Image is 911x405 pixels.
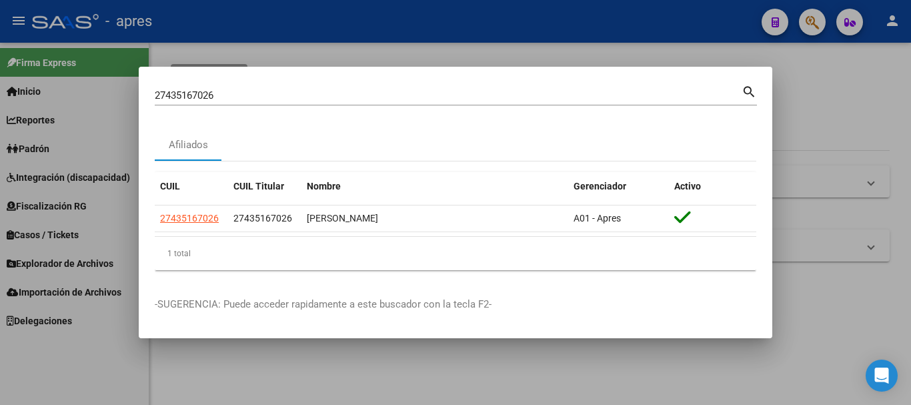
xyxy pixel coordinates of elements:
span: A01 - Apres [574,213,621,224]
mat-icon: search [742,83,757,99]
div: 1 total [155,237,756,270]
span: Gerenciador [574,181,626,191]
datatable-header-cell: CUIL Titular [228,172,301,201]
datatable-header-cell: Nombre [301,172,568,201]
datatable-header-cell: CUIL [155,172,228,201]
p: -SUGERENCIA: Puede acceder rapidamente a este buscador con la tecla F2- [155,297,756,312]
span: 27435167026 [160,213,219,224]
span: CUIL [160,181,180,191]
div: Afiliados [169,137,208,153]
div: [PERSON_NAME] [307,211,563,226]
datatable-header-cell: Gerenciador [568,172,669,201]
span: Activo [674,181,701,191]
span: Nombre [307,181,341,191]
datatable-header-cell: Activo [669,172,756,201]
span: CUIL Titular [233,181,284,191]
div: Open Intercom Messenger [866,360,898,392]
span: 27435167026 [233,213,292,224]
